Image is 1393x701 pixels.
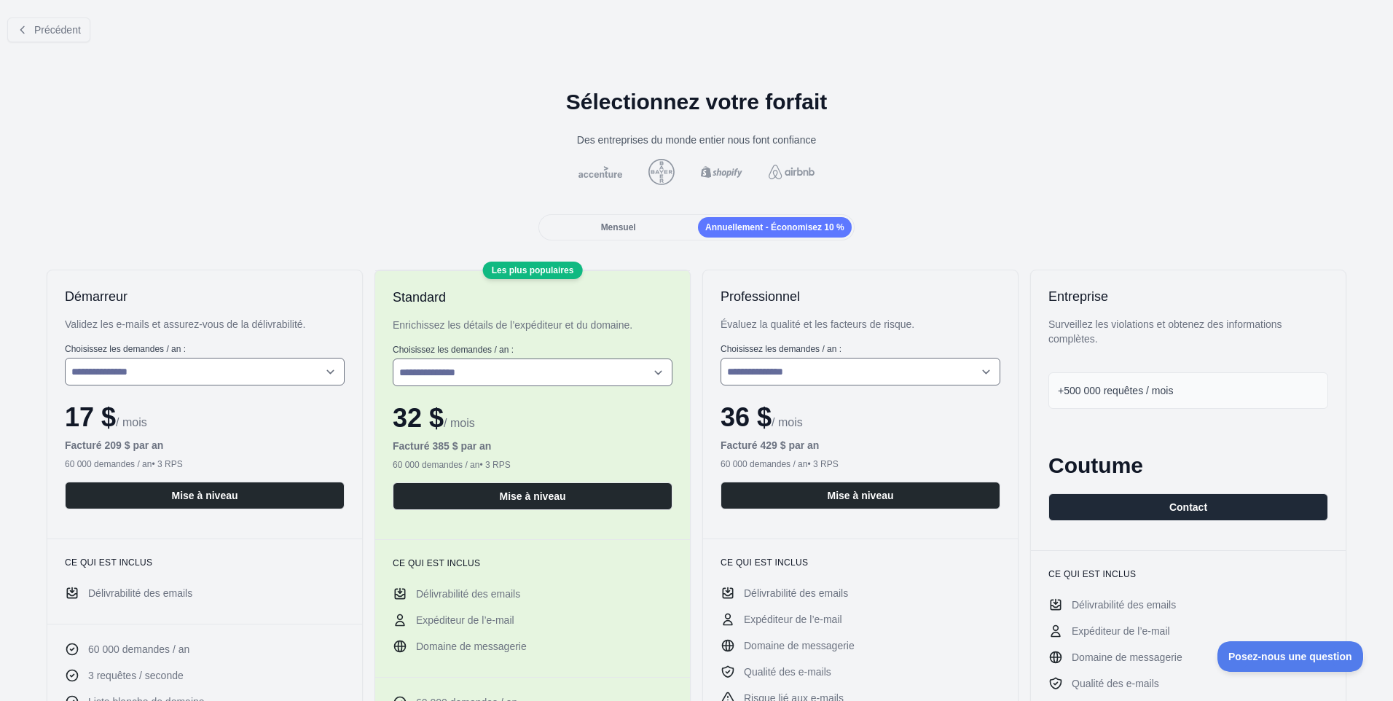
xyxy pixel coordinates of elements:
h2: Standard [393,289,672,306]
font: Entreprise [1048,289,1108,304]
div: Enrichissez les détails de l’expéditeur et du domaine. [393,318,672,332]
div: Les plus populaires [483,262,583,279]
h2: Professionnel [721,288,1000,305]
iframe: Toggle Customer Support [1217,641,1364,672]
div: Évaluez la qualité et les facteurs de risque. [721,317,1000,332]
div: Surveillez les violations et obtenez des informations complètes. [1048,317,1328,346]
